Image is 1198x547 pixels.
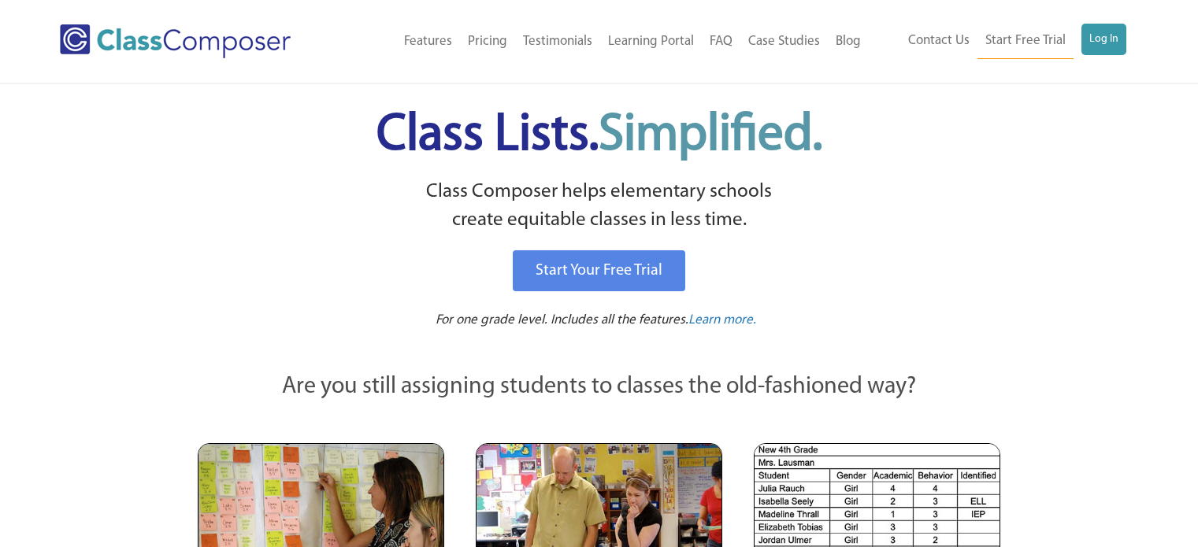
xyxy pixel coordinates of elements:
a: Start Your Free Trial [513,250,685,291]
span: For one grade level. Includes all the features. [436,313,688,327]
a: Features [396,24,460,59]
nav: Header Menu [341,24,868,59]
span: Start Your Free Trial [536,263,662,279]
img: Class Composer [60,24,291,58]
nav: Header Menu [869,24,1126,59]
span: Learn more. [688,313,756,327]
a: Testimonials [515,24,600,59]
a: Case Studies [740,24,828,59]
p: Class Composer helps elementary schools create equitable classes in less time. [195,178,1003,235]
a: Learn more. [688,311,756,331]
a: Start Free Trial [977,24,1074,59]
a: FAQ [702,24,740,59]
a: Contact Us [900,24,977,58]
a: Log In [1081,24,1126,55]
p: Are you still assigning students to classes the old-fashioned way? [198,370,1001,405]
span: Simplified. [599,110,822,161]
a: Learning Portal [600,24,702,59]
span: Class Lists. [376,110,822,161]
a: Pricing [460,24,515,59]
a: Blog [828,24,869,59]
